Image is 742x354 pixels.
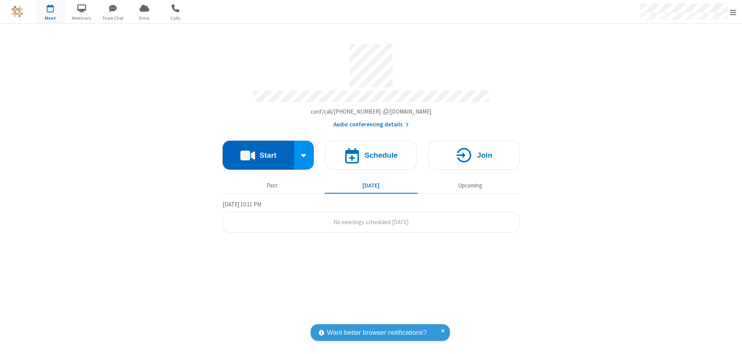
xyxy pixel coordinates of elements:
[311,107,432,116] button: Copy my meeting room linkCopy my meeting room link
[226,178,319,193] button: Past
[223,200,519,233] section: Today's Meetings
[223,141,294,170] button: Start
[99,15,128,22] span: Team Chat
[364,151,398,159] h4: Schedule
[424,178,517,193] button: Upcoming
[327,328,427,338] span: Want better browser notifications?
[223,38,519,129] section: Account details
[477,151,492,159] h4: Join
[311,108,432,115] span: Copy my meeting room link
[223,201,261,208] span: [DATE] 10:11 PM
[428,141,519,170] button: Join
[12,6,23,17] img: QA Selenium DO NOT DELETE OR CHANGE
[294,141,314,170] div: Start conference options
[334,120,409,129] button: Audio conferencing details
[325,141,417,170] button: Schedule
[334,218,408,226] span: No meetings scheduled [DATE]
[130,15,159,22] span: Drive
[161,15,190,22] span: Calls
[259,151,276,159] h4: Start
[36,15,65,22] span: Meet
[325,178,418,193] button: [DATE]
[67,15,96,22] span: Webinars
